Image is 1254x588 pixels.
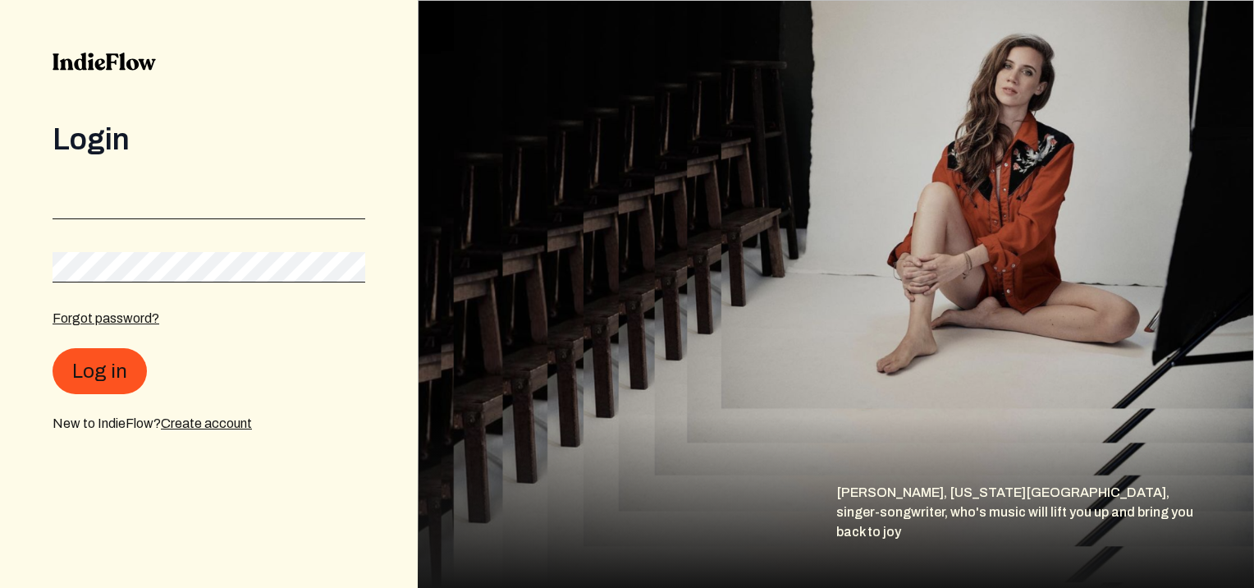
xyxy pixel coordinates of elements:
button: Log in [53,348,147,394]
div: New to IndieFlow? [53,414,365,434]
img: indieflow-logo-black.svg [53,53,156,71]
div: Login [53,123,365,156]
a: Forgot password? [53,311,159,325]
div: [PERSON_NAME], [US_STATE][GEOGRAPHIC_DATA], singer-songwriter, who's music will lift you up and b... [836,483,1254,588]
a: Create account [161,416,252,430]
